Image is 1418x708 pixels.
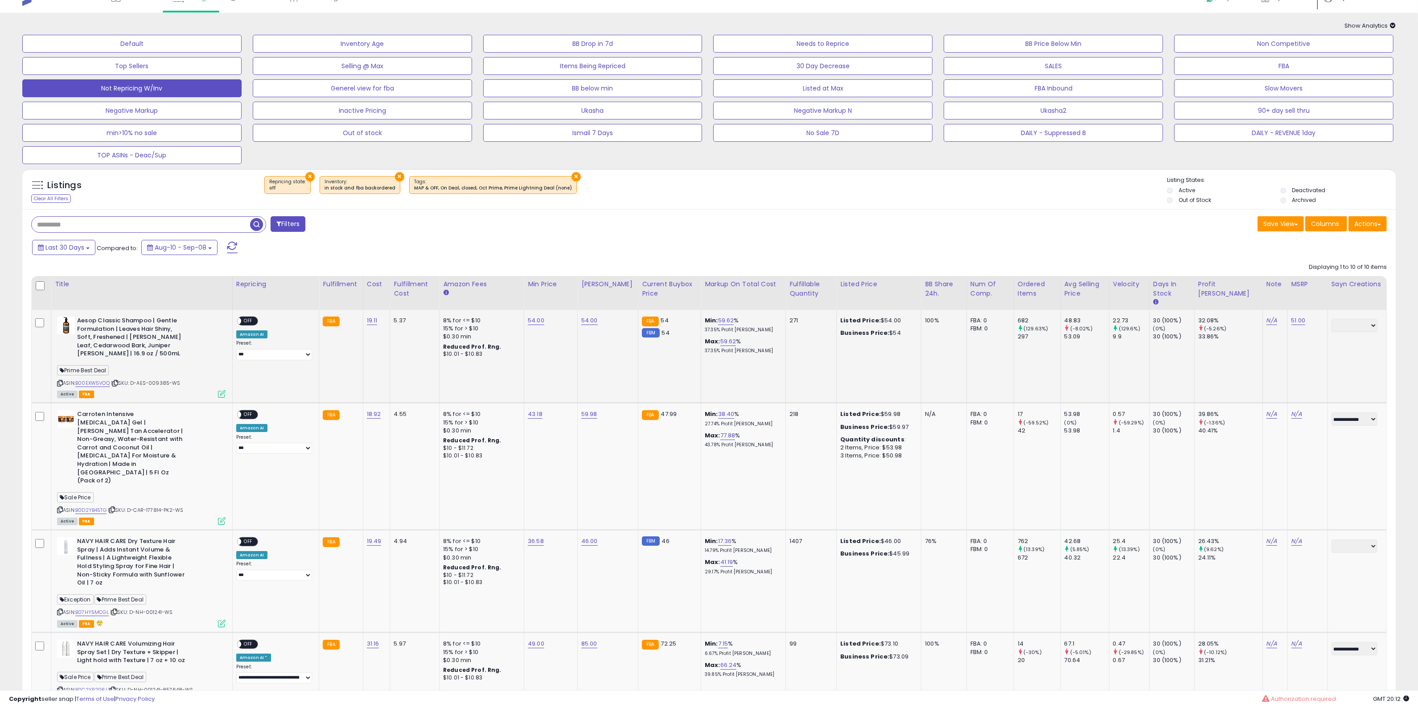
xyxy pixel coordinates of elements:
[1018,317,1060,325] div: 682
[705,421,779,427] p: 27.74% Profit [PERSON_NAME]
[325,178,395,192] span: Inventory :
[57,365,109,375] span: Prime Best Deal
[840,452,914,460] div: 3 Items, Price: $50.98
[1018,554,1060,562] div: 672
[323,410,339,420] small: FBA
[944,57,1163,75] button: SALES
[443,289,448,297] small: Amazon Fees.
[443,537,517,545] div: 8% for <= $10
[642,280,697,298] div: Current Buybox Price
[925,640,960,648] div: 100%
[705,639,718,648] b: Min:
[1070,546,1089,553] small: (5.85%)
[1167,176,1396,185] p: Listing States:
[1153,554,1194,562] div: 30 (100%)
[1119,419,1144,426] small: (-59.29%)
[57,537,226,626] div: ASIN:
[367,639,379,648] a: 31.16
[1153,640,1194,648] div: 30 (100%)
[661,410,677,418] span: 47.99
[1119,546,1140,553] small: (13.39%)
[22,146,242,164] button: TOP ASINs - Deac/Sup
[1113,537,1149,545] div: 25.4
[395,172,404,181] button: ×
[1332,280,1383,289] div: Sayn Creations
[1113,333,1149,341] div: 9.9
[241,538,255,546] span: OFF
[22,79,242,97] button: Not Repricing W/Inv
[642,410,658,420] small: FBA
[241,641,255,648] span: OFF
[1292,196,1316,204] label: Archived
[705,640,779,656] div: %
[840,329,914,337] div: $54
[1291,410,1302,419] a: N/A
[789,410,830,418] div: 218
[1266,280,1284,289] div: Note
[840,317,914,325] div: $54.00
[720,337,736,346] a: 59.62
[840,280,917,289] div: Listed Price
[1266,537,1277,546] a: N/A
[76,695,114,703] a: Terms of Use
[394,537,432,545] div: 4.94
[1153,325,1166,332] small: (0%)
[1153,419,1166,426] small: (0%)
[1291,639,1302,648] a: N/A
[718,316,734,325] a: 59.62
[22,57,242,75] button: Top Sellers
[47,179,82,192] h5: Listings
[718,410,735,419] a: 38.40
[236,434,312,454] div: Preset:
[483,57,703,75] button: Items Being Repriced
[705,558,720,566] b: Max:
[705,410,779,427] div: %
[1198,410,1262,418] div: 39.86%
[1198,317,1262,325] div: 32.08%
[1113,640,1149,648] div: 0.47
[57,594,94,605] span: Exception
[1153,427,1194,435] div: 30 (100%)
[94,620,103,626] i: hazardous material
[108,506,183,514] span: | SKU: D-CAR-177814-PK2-WS
[1198,280,1259,298] div: Profit [PERSON_NAME]
[1309,263,1387,272] div: Displaying 1 to 10 of 10 items
[115,695,155,703] a: Privacy Policy
[1348,216,1387,231] button: Actions
[840,410,881,418] b: Listed Price:
[57,640,75,658] img: 31X1-7c0eML._SL40_.jpg
[581,639,597,648] a: 85.00
[705,317,779,333] div: %
[77,640,185,667] b: NAVY HAIR CARE Volumizing Hair Spray Set | Dry Texture + Skipper | Light hold with Texture | 7 oz...
[701,276,786,310] th: The percentage added to the cost of goods (COGS) that forms the calculator for Min & Max prices.
[1065,640,1109,648] div: 67.1
[970,325,1007,333] div: FBM: 0
[22,35,242,53] button: Default
[75,609,109,616] a: B07HY5MCGL
[718,537,732,546] a: 17.36
[57,317,226,397] div: ASIN:
[705,338,779,354] div: %
[1113,410,1149,418] div: 0.57
[483,79,703,97] button: BB below min
[443,410,517,418] div: 8% for <= $10
[642,536,659,546] small: FBM
[1291,316,1306,325] a: 51.00
[1311,219,1339,228] span: Columns
[394,317,432,325] div: 5.37
[253,79,472,97] button: Generel view for fba
[394,410,432,418] div: 4.55
[705,327,779,333] p: 37.35% Profit [PERSON_NAME]
[705,280,782,289] div: Markup on Total Cost
[1018,537,1060,545] div: 762
[1153,280,1191,298] div: Days In Stock
[840,423,914,431] div: $59.97
[367,537,382,546] a: 19.49
[79,391,94,398] span: FBA
[970,280,1010,298] div: Num of Comp.
[528,537,544,546] a: 36.58
[1204,546,1224,553] small: (9.62%)
[840,436,914,444] div: :
[77,537,185,589] b: NAVY HAIR CARE Dry Texture Hair Spray | Adds Instant Volume & Fullness | A Lightweight Flexible H...
[443,280,520,289] div: Amazon Fees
